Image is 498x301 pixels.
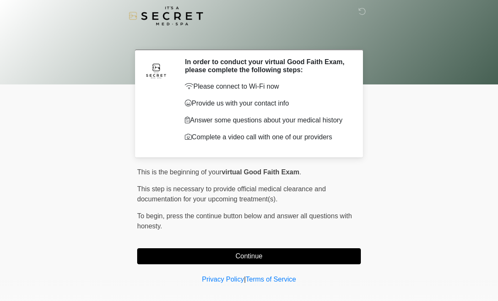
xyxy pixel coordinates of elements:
span: This is the beginning of your [137,168,222,176]
span: press the continue button below and answer all questions with honesty. [137,212,352,230]
p: Answer some questions about your medical history [185,115,348,125]
h1: ‎ ‎ [131,30,367,46]
p: Please connect to Wi-Fi now [185,81,348,92]
p: Provide us with your contact info [185,98,348,108]
span: . [299,168,301,176]
img: It's A Secret Med Spa Logo [129,6,203,25]
strong: virtual Good Faith Exam [222,168,299,176]
span: This step is necessary to provide official medical clearance and documentation for your upcoming ... [137,185,326,203]
a: Privacy Policy [202,276,244,283]
span: To begin, [137,212,166,220]
p: Complete a video call with one of our providers [185,132,348,142]
button: Continue [137,248,361,264]
a: Terms of Service [246,276,296,283]
h2: In order to conduct your virtual Good Faith Exam, please complete the following steps: [185,58,348,74]
img: Agent Avatar [143,58,169,83]
a: | [244,276,246,283]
